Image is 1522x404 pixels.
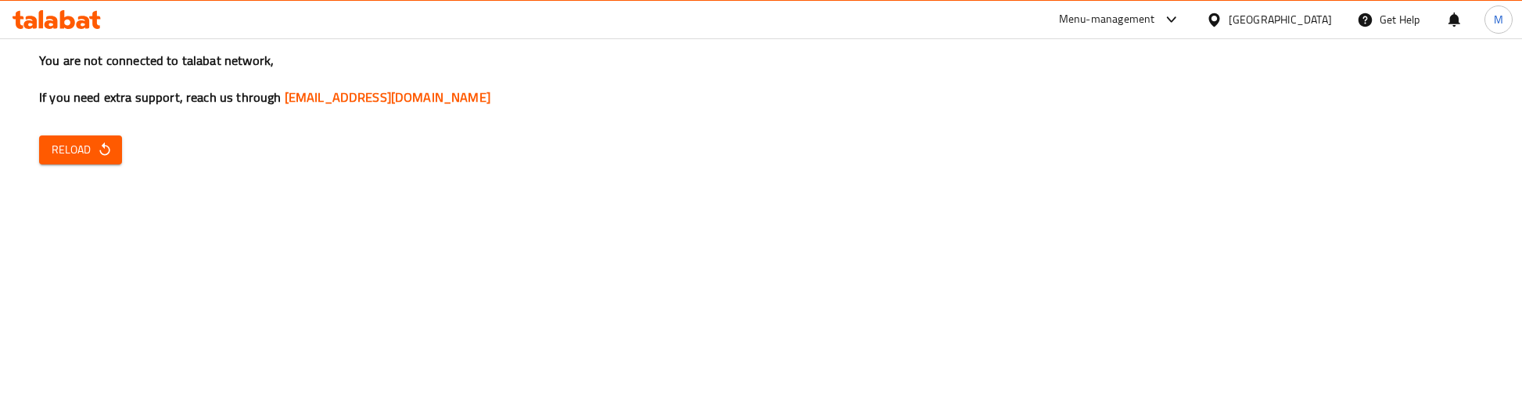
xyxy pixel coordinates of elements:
[1229,11,1332,28] div: [GEOGRAPHIC_DATA]
[285,85,490,109] a: [EMAIL_ADDRESS][DOMAIN_NAME]
[1494,11,1503,28] span: M
[39,52,1483,106] h3: You are not connected to talabat network, If you need extra support, reach us through
[1059,10,1155,29] div: Menu-management
[39,135,122,164] button: Reload
[52,140,109,160] span: Reload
